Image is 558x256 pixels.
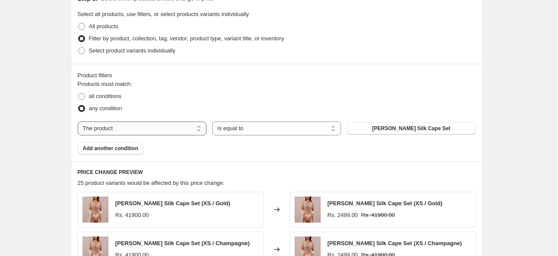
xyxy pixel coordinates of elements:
[115,240,250,246] span: [PERSON_NAME] Silk Cape Set (XS / Champagne)
[89,23,118,30] span: All products
[115,212,149,218] span: Rs. 41900.00
[78,142,144,154] button: Add another condition
[89,47,175,54] span: Select product variants individually
[78,71,476,80] div: Product filters
[89,93,121,99] span: all conditions
[328,200,443,207] span: [PERSON_NAME] Silk Cape Set (XS / Gold)
[78,81,132,87] span: Products must match:
[82,197,108,223] img: DAJ_5152_8387ba90-1055-4f8f-89b8-4950e5ee3761_80x.jpg
[115,200,230,207] span: [PERSON_NAME] Silk Cape Set (XS / Gold)
[78,11,249,17] span: Select all products, use filters, or select products variants individually
[361,212,395,218] span: Rs. 41900.00
[295,197,321,223] img: DAJ_5152_8387ba90-1055-4f8f-89b8-4950e5ee3761_80x.jpg
[83,145,138,152] span: Add another condition
[89,35,284,42] span: Filter by product, collection, tag, vendor, product type, variant title, or inventory
[328,212,358,218] span: Rs. 2499.00
[328,240,462,246] span: [PERSON_NAME] Silk Cape Set (XS / Champagne)
[372,125,450,132] span: [PERSON_NAME] Silk Cape Set
[89,105,122,112] span: any condition
[78,180,225,186] span: 25 product variants would be affected by this price change:
[347,122,476,135] button: Aaina Rose Silk Cape Set
[78,169,476,176] h6: PRICE CHANGE PREVIEW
